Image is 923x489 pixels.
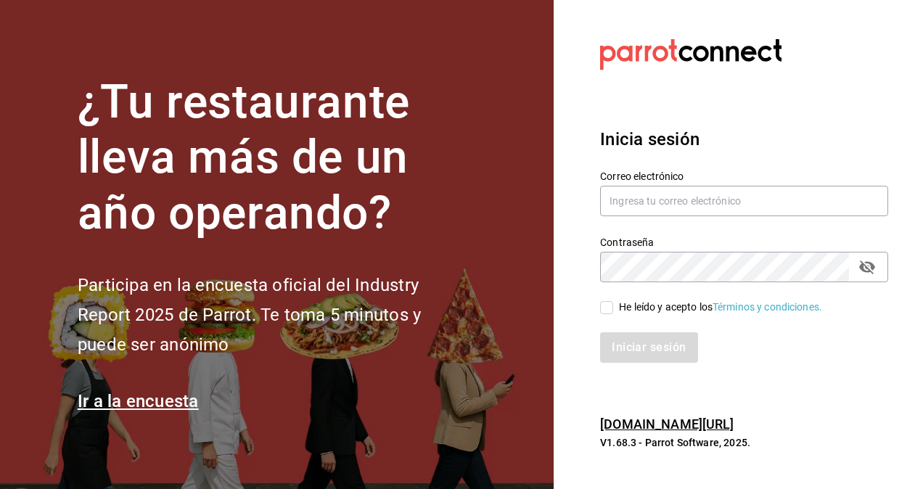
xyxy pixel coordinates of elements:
h3: Inicia sesión [600,126,888,152]
h1: ¿Tu restaurante lleva más de un año operando? [78,75,469,242]
button: passwordField [855,255,879,279]
input: Ingresa tu correo electrónico [600,186,888,216]
label: Contraseña [600,237,888,247]
a: Ir a la encuesta [78,391,199,411]
h2: Participa en la encuesta oficial del Industry Report 2025 de Parrot. Te toma 5 minutos y puede se... [78,271,469,359]
p: V1.68.3 - Parrot Software, 2025. [600,435,888,450]
a: Términos y condiciones. [713,301,822,313]
div: He leído y acepto los [619,300,822,315]
a: [DOMAIN_NAME][URL] [600,416,734,432]
label: Correo electrónico [600,170,888,181]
